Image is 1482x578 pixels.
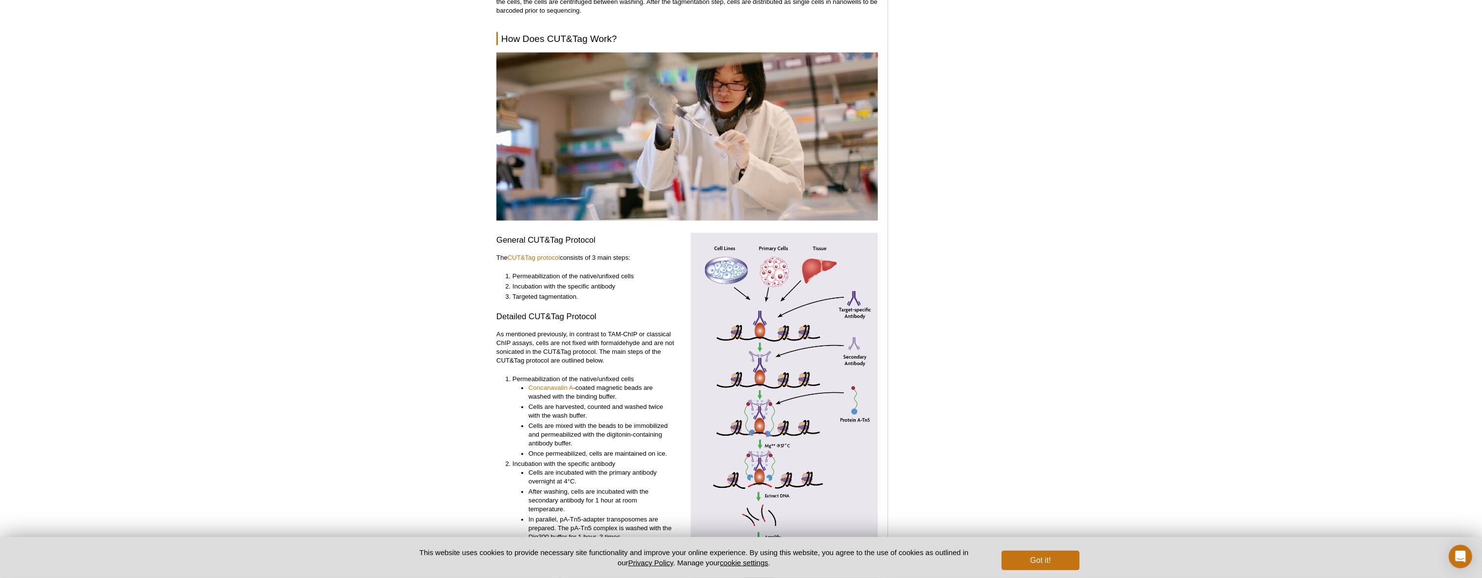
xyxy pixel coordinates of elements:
[529,469,674,486] li: Cells are incubated with the primary antibody overnight at 4°C.
[529,384,674,402] li: -coated magnetic beads are washed with the binding buffer.
[529,450,674,459] li: Once permeabilized, cells are maintained on ice.
[529,422,674,448] li: Cells are mixed with the beads to be immobilized and permeabilized with the digitonin-containing ...
[513,375,674,459] li: Permeabilization of the native/unfixed cells
[1449,545,1472,568] div: Open Intercom Messenger
[496,32,878,45] h2: How Does CUT&Tag Work?
[628,559,673,567] a: Privacy Policy
[508,254,560,262] a: CUT&Tag protocol
[496,235,684,247] h3: General CUT&Tag Protocol
[529,516,674,542] li: In parallel, pA-Tn5-adapter transposomes are prepared. The pA-Tn5 complex is washed with the Dig3...
[1002,551,1080,570] button: Got it!
[496,311,684,323] h3: Detailed CUT&Tag Protocol
[496,53,878,221] img: CUT&Tag Pipetting
[529,488,674,514] li: After washing, cells are incubated with the secondary antibody for 1 hour at room temperature.
[496,330,684,366] p: As mentioned previously, in contrast to TAM-ChIP or classical ChIP assays, cells are not fixed wi...
[529,384,573,393] a: Concanavalin A
[513,272,674,281] li: Permeabilization of the native/unfixed cells
[496,254,684,263] p: The consists of 3 main steps:
[402,547,986,568] p: This website uses cookies to provide necessary site functionality and improve your online experie...
[529,403,674,421] li: Cells are harvested, counted and washed twice with the wash buffer.
[720,559,768,567] button: cookie settings
[513,283,674,291] li: Incubation with the specific antibody
[513,293,674,302] li: Targeted tagmentation.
